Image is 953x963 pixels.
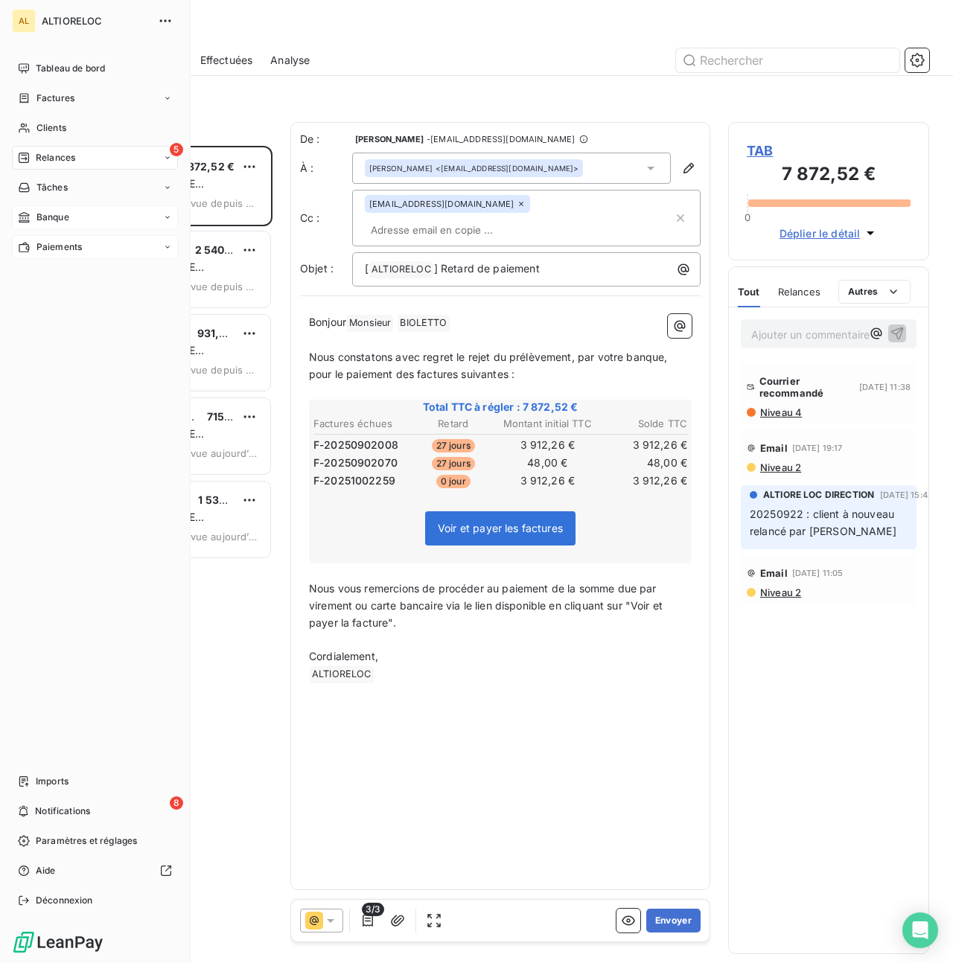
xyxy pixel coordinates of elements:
span: Courrier recommandé [759,375,855,399]
span: 8 [170,796,183,810]
td: 3 912,26 € [596,437,689,453]
td: 3 912,26 € [596,473,689,489]
span: prévue depuis hier [174,364,258,376]
td: 48,00 € [596,455,689,471]
span: Voir et payer les factures [438,522,563,534]
label: À : [300,161,352,176]
th: Solde TTC [596,416,689,432]
span: Relances [778,286,820,298]
h3: 7 872,52 € [747,161,911,191]
span: [PERSON_NAME] [355,135,424,144]
div: AL [12,9,36,33]
span: ALTIORELOC [310,666,374,683]
span: [DATE] 11:38 [859,383,911,391]
span: Analyse [270,53,310,68]
span: Aide [36,864,56,877]
td: 3 912,26 € [501,437,594,453]
span: 2 540,86 € [195,243,252,256]
span: 20250922 : client à nouveau relancé par [PERSON_NAME] [750,508,897,537]
span: F-20250902008 [313,438,398,452]
span: Total TTC à régler : 7 872,52 € [311,400,689,415]
th: Retard [407,416,500,432]
td: 3 912,26 € [501,473,594,489]
span: Notifications [35,804,90,818]
span: 931,31 € [197,327,240,339]
span: Déplier le détail [780,225,861,241]
span: Niveau 2 [759,461,801,473]
span: [EMAIL_ADDRESS][DOMAIN_NAME] [369,199,514,208]
span: 7 872,52 € [179,160,235,173]
span: TAB [747,141,911,161]
span: 1 532,56 € [198,493,253,506]
span: F-20251002259 [313,473,395,488]
span: Paramètres et réglages [36,834,137,848]
span: Relances [36,151,75,164]
span: Niveau 2 [759,586,801,598]
span: Déconnexion [36,894,93,907]
input: Adresse email en copie ... [365,219,537,241]
span: Banque [36,211,69,224]
a: Aide [12,859,178,883]
span: prévue depuis 4 jours [174,197,258,209]
span: BIOLETTO [398,315,449,332]
span: ALTIORELOC [42,15,149,27]
span: Bonjour [309,316,346,328]
span: Niveau 4 [759,406,802,418]
span: Tableau de bord [36,62,105,75]
input: Rechercher [676,48,899,72]
span: Objet : [300,262,334,275]
span: prévue aujourd’hui [174,447,258,459]
span: Imports [36,775,68,788]
span: Tout [738,286,760,298]
span: [PERSON_NAME] [369,163,433,173]
span: 27 jours [432,457,475,470]
img: Logo LeanPay [12,930,104,954]
span: 5 [170,143,183,156]
span: 0 jour [436,475,471,488]
div: Open Intercom Messenger [902,912,938,948]
span: [DATE] 11:05 [792,569,844,578]
span: Monsieur [347,315,393,332]
button: Envoyer [646,909,701,932]
span: 27 jours [432,439,475,452]
th: Montant initial TTC [501,416,594,432]
span: prévue depuis hier [174,281,258,292]
div: <[EMAIL_ADDRESS][DOMAIN_NAME]> [369,163,579,173]
span: De : [300,132,352,147]
span: Cordialement, [309,650,378,662]
td: 48,00 € [501,455,594,471]
span: Tâches [36,181,68,194]
span: Clients [36,121,66,135]
span: [ [365,262,369,275]
span: prévue aujourd’hui [174,531,258,543]
label: Cc : [300,211,352,225]
span: 3/3 [362,903,384,916]
span: ] Retard de paiement [434,262,540,275]
span: Paiements [36,240,82,254]
span: [DATE] 15:48 [880,490,933,499]
span: 0 [745,211,750,223]
span: Nous vous remercions de procéder au paiement de la somme due par virement ou carte bancaire via l... [309,582,666,629]
span: ALTIORE LOC DIRECTION [763,488,874,502]
button: Déplier le détail [775,225,883,242]
span: Factures [36,92,74,105]
span: - [EMAIL_ADDRESS][DOMAIN_NAME] [427,135,575,144]
span: F-20250902070 [313,455,398,470]
button: Autres [838,280,911,304]
th: Factures échues [313,416,406,432]
span: 715,20 € [207,410,252,423]
span: Nous constatons avec regret le rejet du prélèvement, par votre banque, pour le paiement des factu... [309,351,671,380]
span: ALTIORELOC [369,261,433,278]
span: Email [760,567,788,579]
span: [DATE] 19:17 [792,444,843,452]
span: Email [760,442,788,454]
span: Effectuées [200,53,253,68]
